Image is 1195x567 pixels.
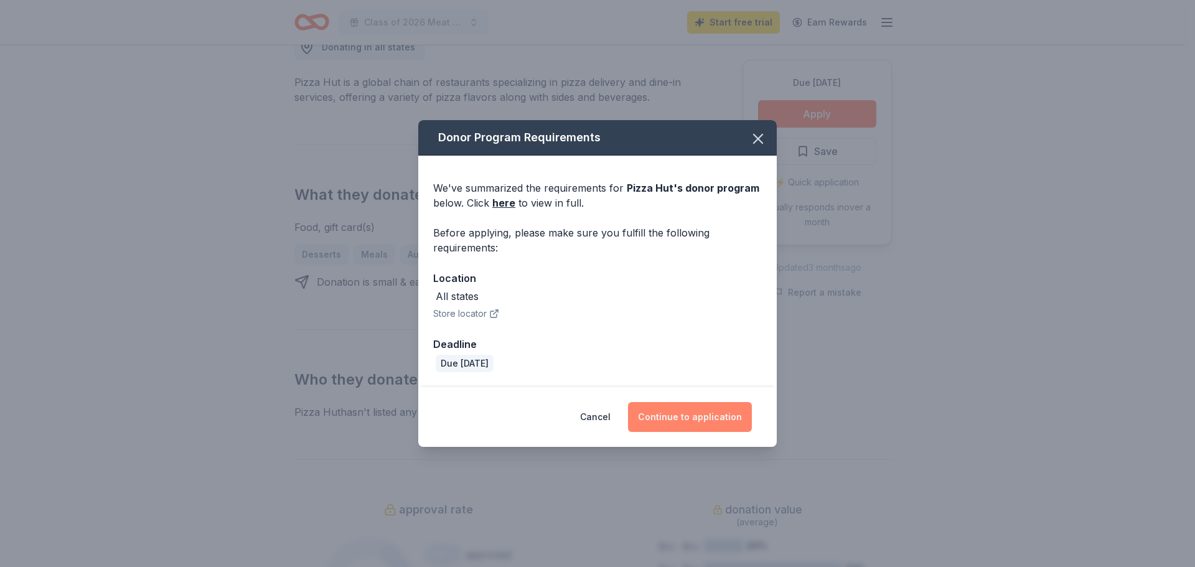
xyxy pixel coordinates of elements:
[418,120,777,156] div: Donor Program Requirements
[436,289,479,304] div: All states
[436,355,494,372] div: Due [DATE]
[433,180,762,210] div: We've summarized the requirements for below. Click to view in full.
[433,270,762,286] div: Location
[492,195,515,210] a: here
[433,306,499,321] button: Store locator
[627,182,759,194] span: Pizza Hut 's donor program
[580,402,611,432] button: Cancel
[433,336,762,352] div: Deadline
[628,402,752,432] button: Continue to application
[433,225,762,255] div: Before applying, please make sure you fulfill the following requirements:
